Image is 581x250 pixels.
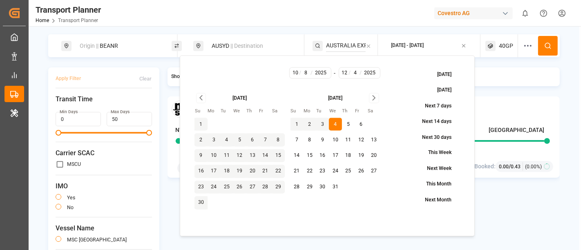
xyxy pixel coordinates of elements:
div: - [334,67,336,79]
button: 19 [355,149,368,162]
button: 31 [329,181,342,194]
th: Wednesday [329,107,342,115]
button: 15 [272,149,285,162]
button: 19 [233,165,246,178]
button: 3 [316,118,329,131]
button: 27 [368,165,381,178]
th: Sunday [290,107,304,115]
button: 13 [246,149,259,162]
button: 5 [342,118,355,131]
button: 16 [194,165,208,178]
th: Friday [259,107,272,115]
div: [DATE] [232,94,247,102]
button: 23 [194,181,208,194]
button: 3 [208,134,221,147]
button: 11 [220,149,233,162]
button: 20 [246,165,259,178]
button: 29 [272,181,285,194]
button: 7 [290,134,304,147]
div: Covestro AG [434,7,513,19]
button: 21 [290,165,304,178]
button: 22 [272,165,285,178]
th: Friday [355,107,368,115]
th: Saturday [272,107,285,115]
button: 10 [329,134,342,147]
button: 24 [208,181,221,194]
button: Go to next month [369,93,379,103]
button: show 0 new notifications [516,4,534,22]
span: (0.00%) [525,163,542,170]
span: Vessel Booked: [456,162,496,171]
h4: [GEOGRAPHIC_DATA] [489,126,544,134]
button: 20 [368,149,381,162]
button: 26 [355,165,368,178]
span: Carrier SCAC [56,148,152,158]
span: / [311,69,313,77]
label: Min Days [60,109,78,115]
button: Next Month [406,193,460,208]
img: Carrier [172,100,189,118]
button: 16 [316,149,329,162]
button: 26 [233,181,246,194]
span: 0.00 [499,164,509,170]
span: IMO [56,181,152,191]
div: [DATE] [328,94,342,102]
button: 4 [329,118,342,131]
div: / [499,162,523,171]
input: YYYY [312,69,329,77]
button: 18 [220,165,233,178]
span: / [299,69,302,77]
button: 17 [208,165,221,178]
button: 18 [342,149,355,162]
span: Show : [172,73,186,80]
span: / [349,69,351,77]
button: 9 [194,149,208,162]
button: 14 [290,149,304,162]
label: no [67,205,74,210]
button: [DATE] [418,67,460,82]
label: Max Days [111,109,130,115]
button: This Week [409,146,460,160]
button: 30 [194,196,208,210]
span: Maximum [146,130,152,136]
button: 8 [272,134,285,147]
button: 2 [303,118,316,131]
button: 13 [368,134,381,147]
th: Thursday [342,107,355,115]
span: 0.43 [511,164,521,170]
label: MSCU [67,162,81,167]
th: Monday [303,107,316,115]
label: MSC [GEOGRAPHIC_DATA] [67,237,127,242]
th: Sunday [194,107,208,115]
a: Home [36,18,49,23]
button: 11 [342,134,355,147]
button: 28 [290,181,304,194]
button: [DATE] [418,83,460,97]
button: 1 [290,118,304,131]
button: [DATE] - [DATE] [383,38,476,54]
input: YYYY [362,69,379,77]
button: 12 [355,134,368,147]
button: Help Center [534,4,553,22]
button: Clear [140,71,152,86]
button: 17 [329,149,342,162]
button: 12 [233,149,246,162]
div: Transport Planner [36,4,101,16]
button: Next Week [408,162,460,176]
span: Transit Time [56,94,152,104]
button: This Month [407,177,460,192]
span: || Destination [230,42,263,49]
button: 30 [316,181,329,194]
button: 2 [194,134,208,147]
th: Monday [208,107,221,115]
span: 40GP [499,42,513,50]
input: Search Service String [326,40,366,52]
div: Clear [140,75,152,83]
input: D [350,69,360,77]
h4: NWC / EU [176,126,200,134]
th: Saturday [368,107,381,115]
button: 29 [303,181,316,194]
th: Tuesday [220,107,233,115]
div: [DATE] - [DATE] [391,42,424,49]
span: Origin || [80,42,98,49]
